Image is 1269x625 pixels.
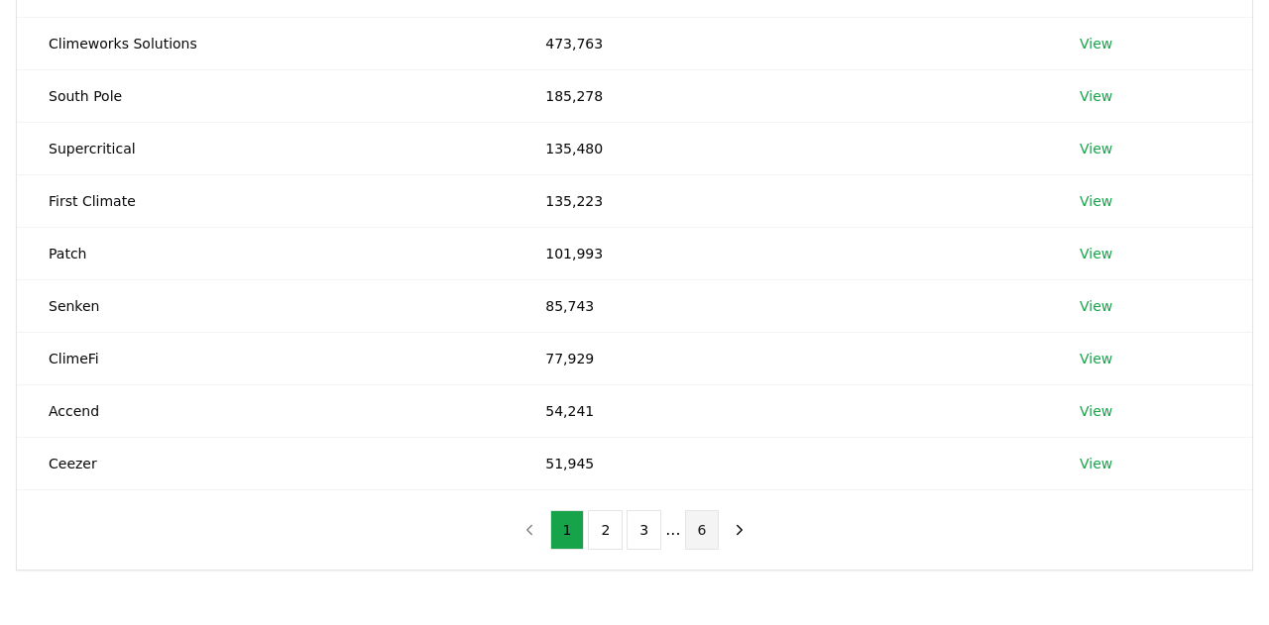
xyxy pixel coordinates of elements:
td: 51,945 [514,437,1048,489]
td: First Climate [17,174,514,227]
button: 6 [685,510,720,550]
td: 77,929 [514,332,1048,384]
li: ... [665,518,680,542]
a: View [1080,401,1112,421]
td: 135,480 [514,122,1048,174]
td: Supercritical [17,122,514,174]
a: View [1080,191,1112,211]
a: View [1080,244,1112,263]
td: Patch [17,227,514,279]
td: Accend [17,384,514,437]
td: 185,278 [514,69,1048,122]
td: South Pole [17,69,514,122]
a: View [1080,34,1112,53]
td: 101,993 [514,227,1048,279]
button: next page [723,510,756,550]
td: 135,223 [514,174,1048,227]
a: View [1080,349,1112,368]
td: Senken [17,279,514,332]
td: Climeworks Solutions [17,17,514,69]
button: 2 [588,510,623,550]
a: View [1080,86,1112,106]
a: View [1080,139,1112,158]
button: 3 [627,510,661,550]
a: View [1080,296,1112,316]
td: Ceezer [17,437,514,489]
button: 1 [550,510,585,550]
td: 54,241 [514,384,1048,437]
td: 473,763 [514,17,1048,69]
td: ClimeFi [17,332,514,384]
a: View [1080,454,1112,473]
td: 85,743 [514,279,1048,332]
